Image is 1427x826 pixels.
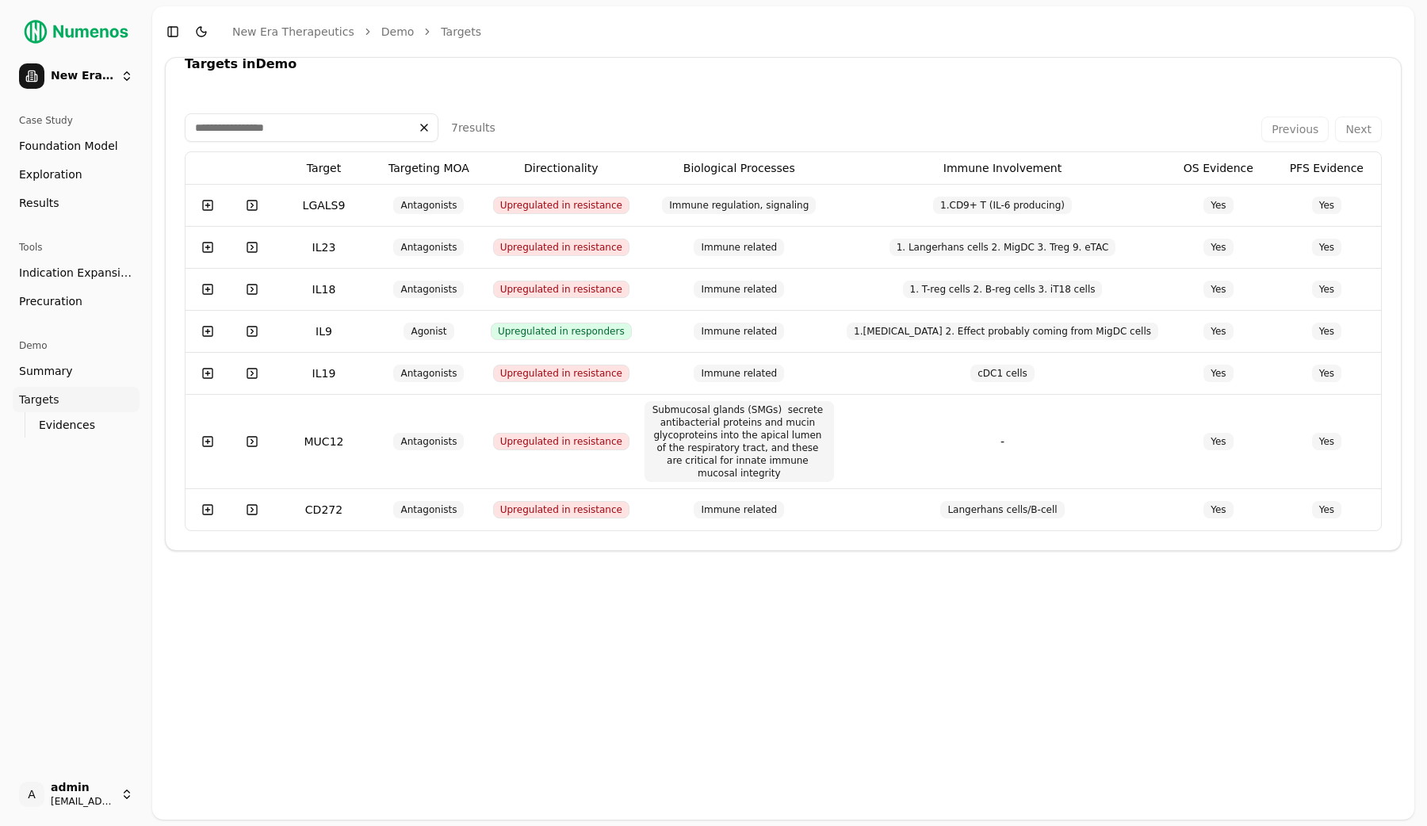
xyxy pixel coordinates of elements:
span: Immune related [694,323,784,340]
span: Yes [1312,433,1341,450]
span: Yes [1312,281,1341,298]
span: 1. Langerhans cells 2. MigDC 3. Treg 9. eTAC [889,239,1116,256]
div: Demo [13,333,140,358]
span: Immune related [694,281,784,298]
a: Demo [381,24,415,40]
span: Evidences [39,417,95,433]
span: Yes [1203,323,1233,340]
span: New Era Therapeutics [51,69,114,83]
th: Immune Involvement [840,152,1165,184]
nav: breadcrumb [232,24,481,40]
span: Indication Expansion [19,265,133,281]
a: Foundation Model [13,133,140,159]
span: Upregulated in resistance [493,501,629,518]
th: OS Evidence [1165,152,1272,184]
div: Targets in Demo [185,58,1382,71]
span: [EMAIL_ADDRESS] [51,795,114,808]
span: 1.[MEDICAL_DATA] 2. Effect probably coming from MigDC cells [847,323,1158,340]
td: IL18 [274,268,373,310]
td: IL23 [274,226,373,268]
span: Yes [1203,433,1233,450]
th: Target [274,152,373,184]
span: Antagonists [393,501,464,518]
span: Antagonists [393,433,464,450]
span: 1. T-reg cells 2. B-reg cells 3. iT18 cells [903,281,1103,298]
span: Yes [1312,239,1341,256]
span: Foundation Model [19,138,118,154]
button: Toggle Sidebar [162,21,184,43]
a: Summary [13,358,140,384]
span: A [19,782,44,807]
span: Yes [1203,365,1233,382]
a: New Era Therapeutics [232,24,354,40]
a: Targets [441,24,481,40]
span: Antagonists [393,365,464,382]
td: IL19 [274,352,373,394]
span: Yes [1203,501,1233,518]
img: Numenos [13,13,140,51]
span: 1.CD9+ T (IL-6 producing) [933,197,1072,214]
a: Evidences [33,414,121,436]
div: Tools [13,235,140,260]
span: Yes [1312,501,1341,518]
button: New Era Therapeutics [13,57,140,95]
span: Immune related [694,239,784,256]
a: Targets [13,387,140,412]
span: Yes [1203,239,1233,256]
span: Immune related [694,501,784,518]
span: Results [19,195,59,211]
a: Exploration [13,162,140,187]
span: Antagonists [393,281,464,298]
td: IL9 [274,310,373,352]
button: Toggle Dark Mode [190,21,212,43]
span: Upregulated in resistance [493,197,629,214]
span: Submucosal glands (SMGs) secrete antibacterial proteins and mucin glycoproteins into the apical l... [645,401,834,482]
span: Upregulated in responders [491,323,632,340]
th: Biological Processes [638,152,840,184]
span: Exploration [19,166,82,182]
span: Yes [1312,323,1341,340]
span: Upregulated in resistance [493,433,629,450]
span: Antagonists [393,239,464,256]
td: MUC12 [274,394,373,488]
span: Summary [19,363,73,379]
a: Indication Expansion [13,260,140,285]
button: Aadmin[EMAIL_ADDRESS] [13,775,140,813]
span: Agonist [404,323,453,340]
span: Yes [1203,281,1233,298]
span: Yes [1203,197,1233,214]
a: Results [13,190,140,216]
td: CD272 [274,488,373,530]
span: Immune related [694,365,784,382]
th: Targeting MOA [373,152,484,184]
td: - [840,394,1165,488]
th: PFS Evidence [1272,152,1381,184]
span: Langerhans cells/B-cell [940,501,1064,518]
span: Antagonists [393,197,464,214]
span: Precuration [19,293,82,309]
span: Immune regulation, signaling [662,197,816,214]
span: Yes [1312,197,1341,214]
span: Upregulated in resistance [493,365,629,382]
span: Targets [19,392,59,407]
th: Directionality [484,152,638,184]
span: admin [51,781,114,795]
span: 7 result s [451,121,495,134]
span: Upregulated in resistance [493,281,629,298]
span: Upregulated in resistance [493,239,629,256]
div: Case Study [13,108,140,133]
span: Yes [1312,365,1341,382]
td: LGALS9 [274,184,373,226]
a: Precuration [13,289,140,314]
span: cDC1 cells [970,365,1035,382]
